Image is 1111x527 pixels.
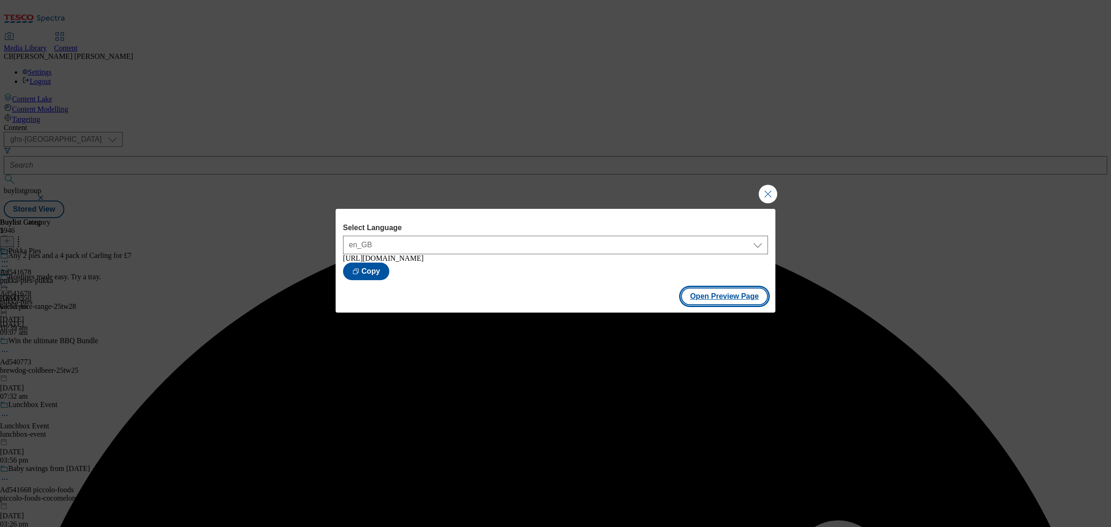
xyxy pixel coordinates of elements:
[681,288,768,305] button: Open Preview Page
[759,185,777,203] button: Close Modal
[336,209,775,313] div: Modal
[343,254,768,263] div: [URL][DOMAIN_NAME]
[343,263,389,280] button: Copy
[343,224,768,232] label: Select Language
